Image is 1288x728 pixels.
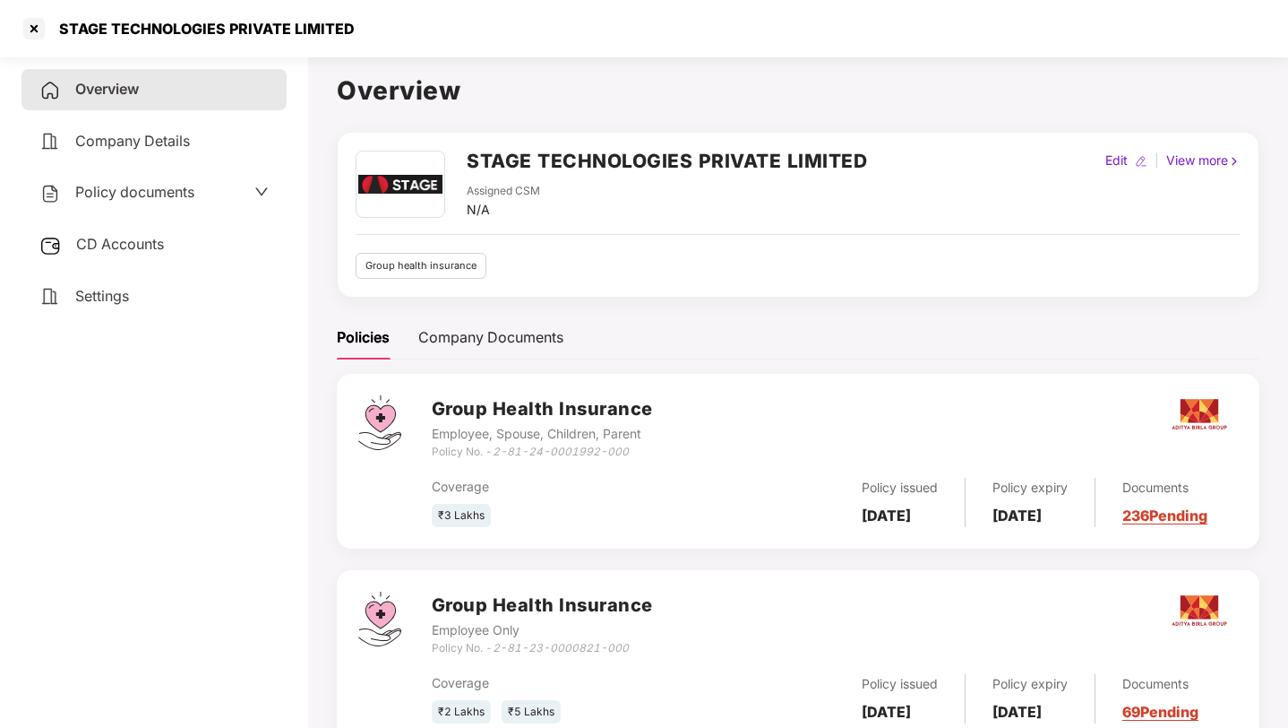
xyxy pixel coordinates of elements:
[1102,151,1131,170] div: Edit
[1151,151,1163,170] div: |
[1122,507,1207,524] a: 236 Pending
[39,80,61,101] img: svg+xml;base64,PHN2ZyB4bWxucz0iaHR0cDovL3d3dy53My5vcmcvMjAwMC9zdmciIHdpZHRoPSIyNCIgaGVpZ2h0PSIyNC...
[358,592,401,646] img: svg+xml;base64,PHN2ZyB4bWxucz0iaHR0cDovL3d3dy53My5vcmcvMjAwMC9zdmciIHdpZHRoPSI0Ny43MTQiIGhlaWdodD...
[862,674,938,694] div: Policy issued
[418,326,563,349] div: Company Documents
[356,253,486,279] div: Group health insurance
[1228,155,1241,168] img: rightIcon
[992,478,1068,498] div: Policy expiry
[75,132,190,150] span: Company Details
[337,71,1259,110] h1: Overview
[502,700,561,724] div: ₹5 Lakhs
[862,507,911,524] b: [DATE]
[862,478,938,498] div: Policy issued
[432,673,700,693] div: Coverage
[39,286,61,308] img: svg+xml;base64,PHN2ZyB4bWxucz0iaHR0cDovL3d3dy53My5vcmcvMjAwMC9zdmciIHdpZHRoPSIyNCIgaGVpZ2h0PSIyNC...
[432,444,653,461] div: Policy No. -
[75,183,194,201] span: Policy documents
[254,185,269,199] span: down
[75,80,139,98] span: Overview
[39,235,62,256] img: svg+xml;base64,PHN2ZyB3aWR0aD0iMjUiIGhlaWdodD0iMjQiIHZpZXdCb3g9IjAgMCAyNSAyNCIgZmlsbD0ibm9uZSIgeG...
[432,395,653,423] h3: Group Health Insurance
[432,592,653,620] h3: Group Health Insurance
[493,641,629,654] i: 2-81-23-0000821-000
[1163,151,1244,170] div: View more
[1168,579,1231,642] img: aditya.png
[493,445,629,458] i: 2-81-24-0001992-000
[432,620,653,640] div: Employee Only
[337,326,390,349] div: Policies
[992,674,1068,694] div: Policy expiry
[432,477,700,497] div: Coverage
[467,183,540,200] div: Assigned CSM
[358,152,442,217] img: Screenshot%202023-01-04%20at%201.47.55%20PM.png
[1168,383,1231,446] img: aditya.png
[432,640,653,657] div: Policy No. -
[1122,478,1207,498] div: Documents
[432,504,491,528] div: ₹3 Lakhs
[1122,703,1198,721] a: 69 Pending
[432,700,491,724] div: ₹2 Lakhs
[75,287,129,305] span: Settings
[1122,674,1198,694] div: Documents
[76,235,164,253] span: CD Accounts
[358,395,401,450] img: svg+xml;base64,PHN2ZyB4bWxucz0iaHR0cDovL3d3dy53My5vcmcvMjAwMC9zdmciIHdpZHRoPSI0Ny43MTQiIGhlaWdodD...
[467,200,540,220] div: N/A
[992,507,1042,524] b: [DATE]
[48,20,355,38] div: STAGE TECHNOLOGIES PRIVATE LIMITED
[467,146,867,176] h2: STAGE TECHNOLOGIES PRIVATE LIMITED
[432,424,653,444] div: Employee, Spouse, Children, Parent
[992,703,1042,721] b: [DATE]
[39,131,61,152] img: svg+xml;base64,PHN2ZyB4bWxucz0iaHR0cDovL3d3dy53My5vcmcvMjAwMC9zdmciIHdpZHRoPSIyNCIgaGVpZ2h0PSIyNC...
[1135,155,1147,168] img: editIcon
[862,703,911,721] b: [DATE]
[39,183,61,204] img: svg+xml;base64,PHN2ZyB4bWxucz0iaHR0cDovL3d3dy53My5vcmcvMjAwMC9zdmciIHdpZHRoPSIyNCIgaGVpZ2h0PSIyNC...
